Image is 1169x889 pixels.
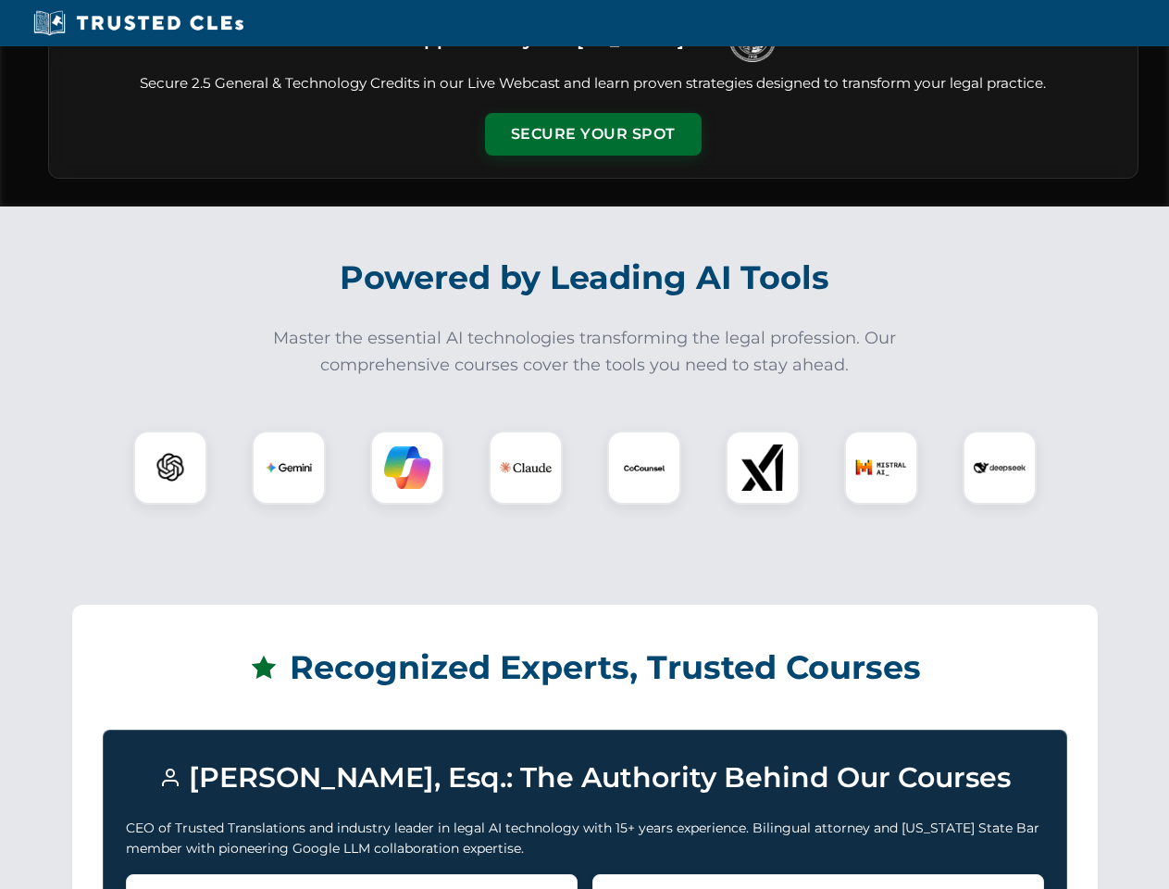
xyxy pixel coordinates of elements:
[252,431,326,505] div: Gemini
[740,444,786,491] img: xAI Logo
[855,442,907,494] img: Mistral AI Logo
[844,431,918,505] div: Mistral AI
[126,753,1044,803] h3: [PERSON_NAME], Esq.: The Authority Behind Our Courses
[143,441,197,495] img: ChatGPT Logo
[489,431,563,505] div: Claude
[485,113,702,156] button: Secure Your Spot
[126,818,1044,859] p: CEO of Trusted Translations and industry leader in legal AI technology with 15+ years experience....
[384,444,430,491] img: Copilot Logo
[261,325,909,379] p: Master the essential AI technologies transforming the legal profession. Our comprehensive courses...
[963,431,1037,505] div: DeepSeek
[72,245,1098,310] h2: Powered by Leading AI Tools
[28,9,249,37] img: Trusted CLEs
[133,431,207,505] div: ChatGPT
[974,442,1026,494] img: DeepSeek Logo
[370,431,444,505] div: Copilot
[71,73,1115,94] p: Secure 2.5 General & Technology Credits in our Live Webcast and learn proven strategies designed ...
[266,444,312,491] img: Gemini Logo
[500,442,552,494] img: Claude Logo
[607,431,681,505] div: CoCounsel
[726,431,800,505] div: xAI
[103,635,1067,700] h2: Recognized Experts, Trusted Courses
[621,444,667,491] img: CoCounsel Logo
